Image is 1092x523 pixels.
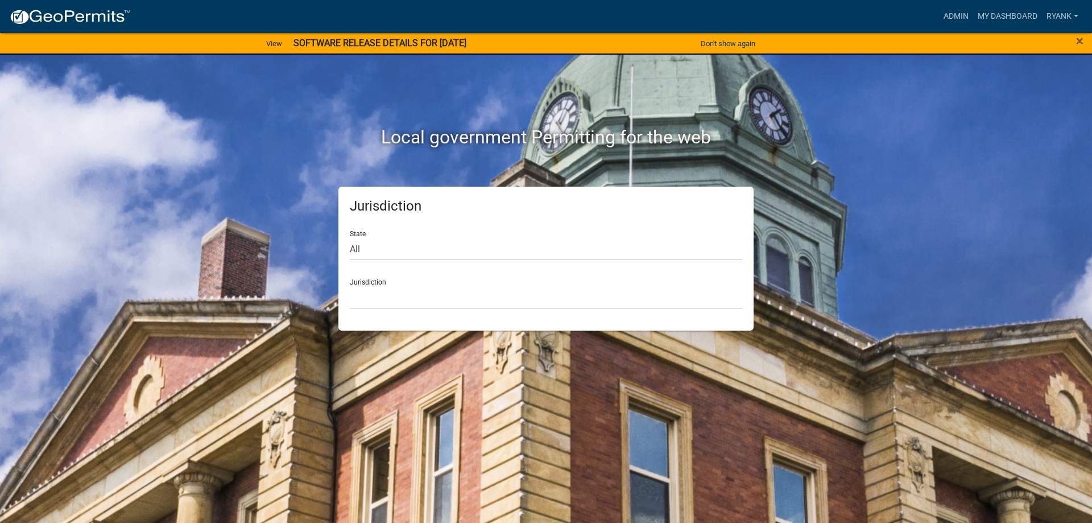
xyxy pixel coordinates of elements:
a: RyanK [1042,6,1083,27]
a: View [262,34,287,53]
button: Close [1076,34,1083,48]
button: Don't show again [696,34,760,53]
h5: Jurisdiction [350,198,742,215]
strong: SOFTWARE RELEASE DETAILS FOR [DATE] [293,38,466,48]
span: × [1076,33,1083,49]
a: Admin [939,6,973,27]
h2: Local government Permitting for the web [230,126,862,148]
a: My Dashboard [973,6,1042,27]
